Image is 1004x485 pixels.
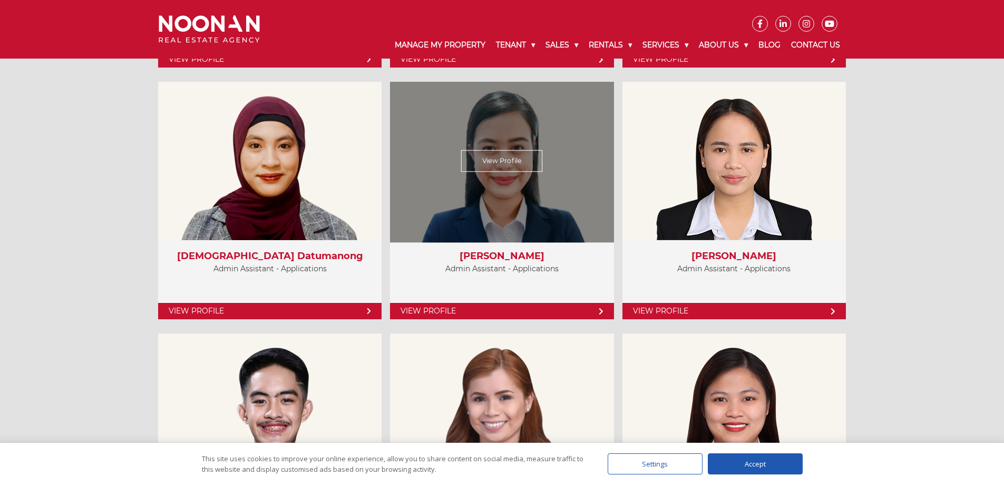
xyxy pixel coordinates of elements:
[401,251,603,262] h3: [PERSON_NAME]
[637,32,694,59] a: Services
[401,262,603,275] p: Admin Assistant - Applications
[202,453,587,474] div: This site uses cookies to improve your online experience, allow you to share content on social me...
[753,32,786,59] a: Blog
[390,303,613,319] a: View Profile
[708,453,803,474] div: Accept
[169,251,371,262] h3: [DEMOGRAPHIC_DATA] Datumanong
[786,32,845,59] a: Contact Us
[622,303,846,319] a: View Profile
[461,150,543,172] a: View Profile
[540,32,583,59] a: Sales
[633,262,835,275] p: Admin Assistant - Applications
[491,32,540,59] a: Tenant
[583,32,637,59] a: Rentals
[158,303,382,319] a: View Profile
[608,453,703,474] div: Settings
[169,262,371,275] p: Admin Assistant - Applications
[694,32,753,59] a: About Us
[633,251,835,262] h3: [PERSON_NAME]
[159,15,260,43] img: Noonan Real Estate Agency
[158,51,382,68] a: View Profile
[622,51,846,68] a: View Profile
[389,32,491,59] a: Manage My Property
[390,51,613,68] a: View Profile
